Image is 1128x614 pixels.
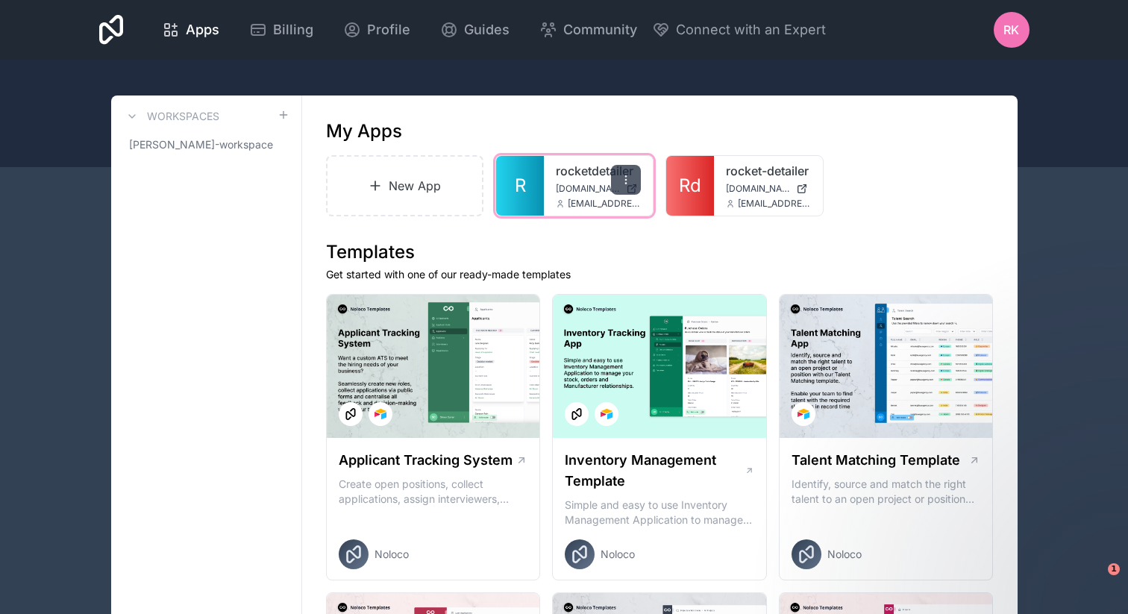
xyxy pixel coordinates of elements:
a: Community [527,13,649,46]
a: Workspaces [123,107,219,125]
span: Noloco [827,547,862,562]
span: Noloco [601,547,635,562]
img: Airtable Logo [601,408,612,420]
a: [DOMAIN_NAME] [556,183,641,195]
p: Simple and easy to use Inventory Management Application to manage your stock, orders and Manufact... [565,498,754,527]
h1: Inventory Management Template [565,450,744,492]
h1: My Apps [326,119,402,143]
span: R [515,174,526,198]
span: Rd [679,174,701,198]
a: [DOMAIN_NAME] [726,183,811,195]
span: RK [1003,21,1019,39]
a: Profile [331,13,422,46]
a: Billing [237,13,325,46]
span: [PERSON_NAME]-workspace [129,137,273,152]
img: Airtable Logo [798,408,809,420]
a: rocket-detailer [726,162,811,180]
h1: Talent Matching Template [792,450,960,471]
span: Apps [186,19,219,40]
iframe: Intercom notifications message [830,469,1128,574]
h1: Templates [326,240,994,264]
a: rocketdetailer [556,162,641,180]
p: Create open positions, collect applications, assign interviewers, centralise candidate feedback a... [339,477,528,507]
span: Connect with an Expert [676,19,826,40]
a: New App [326,155,484,216]
a: Rd [666,156,714,216]
span: [DOMAIN_NAME] [726,183,790,195]
button: Connect with an Expert [652,19,826,40]
img: Airtable Logo [375,408,386,420]
p: Get started with one of our ready-made templates [326,267,994,282]
a: Apps [150,13,231,46]
a: Guides [428,13,521,46]
a: [PERSON_NAME]-workspace [123,131,289,158]
span: 1 [1108,563,1120,575]
a: R [496,156,544,216]
p: Identify, source and match the right talent to an open project or position with our Talent Matchi... [792,477,981,507]
span: [EMAIL_ADDRESS][DOMAIN_NAME] [738,198,811,210]
span: Profile [367,19,410,40]
h3: Workspaces [147,109,219,124]
h1: Applicant Tracking System [339,450,513,471]
span: [EMAIL_ADDRESS][DOMAIN_NAME] [568,198,641,210]
span: [DOMAIN_NAME] [556,183,620,195]
iframe: Intercom live chat [1077,563,1113,599]
span: Community [563,19,637,40]
span: Guides [464,19,510,40]
span: Noloco [375,547,409,562]
span: Billing [273,19,313,40]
